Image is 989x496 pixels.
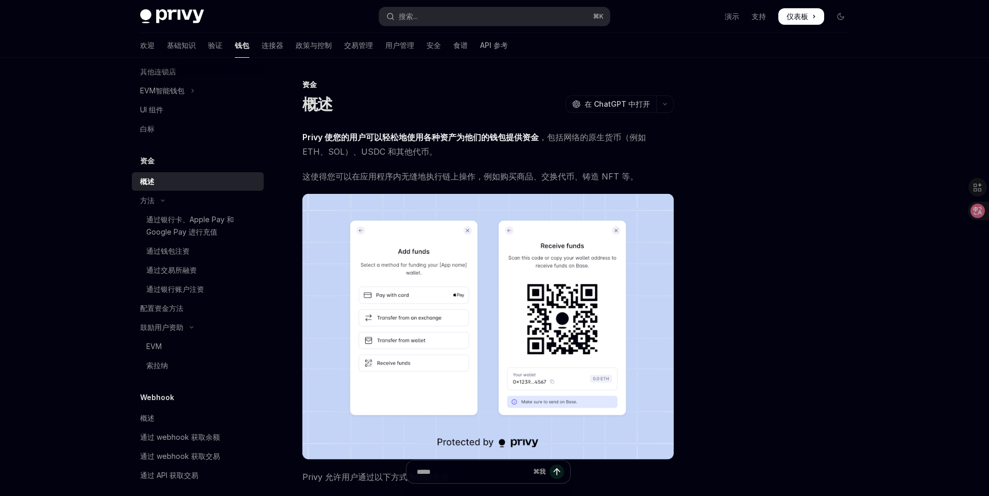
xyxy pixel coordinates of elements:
a: 基础知识 [167,33,196,58]
font: EVM [146,342,162,351]
font: 基础知识 [167,41,196,49]
a: 安全 [427,33,441,58]
a: 通过 webhook 获取交易 [132,447,264,466]
font: 配置资金方法 [140,304,183,312]
a: 仪表板 [778,8,824,25]
font: 演示 [725,12,739,21]
font: 通过 API 获取交易 [140,471,198,480]
font: 方法 [140,196,155,205]
a: 概述 [132,409,264,427]
a: 支持 [752,11,766,22]
a: 通过交易所融资 [132,261,264,279]
font: K [599,12,604,20]
font: ⌘ [593,12,599,20]
font: 通过 webhook 获取交易 [140,452,220,460]
a: 钱包 [235,33,249,58]
a: 概述 [132,172,264,191]
a: UI 组件 [132,101,264,119]
a: 通过 webhook 获取余额 [132,428,264,447]
font: 支持 [752,12,766,21]
font: 用户管理 [385,41,414,49]
a: 连接器 [262,33,283,58]
font: 验证 [208,41,223,49]
a: 政策与控制 [296,33,332,58]
a: 用户管理 [385,33,414,58]
font: 概述 [140,177,155,186]
font: 鼓励用户资助 [140,323,183,332]
font: 食谱 [453,41,468,49]
button: 发送消息 [550,465,564,479]
font: 交易管理 [344,41,373,49]
font: 钱包 [235,41,249,49]
a: 食谱 [453,33,468,58]
font: 通过 webhook 获取余额 [140,433,220,441]
button: 切换提示用户资助部分 [132,318,264,337]
a: 欢迎 [140,33,155,58]
a: 索拉纳 [132,356,264,375]
button: 切换方法部分 [132,191,264,210]
font: 这使得您可以在应用程序内无缝地执行链上操作，例如购买商品、交换代币、铸造 NFT 等。 [302,171,638,181]
button: 切换暗模式 [832,8,849,25]
a: EVM [132,337,264,356]
font: Webhook [140,393,174,402]
font: 搜索... [399,12,418,21]
font: 安全 [427,41,441,49]
font: 通过银行卡、Apple Pay 和 Google Pay 进行充值 [146,215,234,236]
font: 连接器 [262,41,283,49]
img: 图片/Funding.png [302,194,674,459]
a: API 参考 [480,33,508,58]
font: 政策与控制 [296,41,332,49]
a: 演示 [725,11,739,22]
a: 通过银行卡、Apple Pay 和 Google Pay 进行充值 [132,210,264,241]
font: Privy 使您的用户可以轻松地使用各种资产为他们的钱包提供资金 [302,132,539,142]
a: 白标 [132,120,264,138]
font: 资金 [302,80,317,89]
input: 提问... [417,460,529,483]
button: 切换 EVM 智能钱包部分 [132,81,264,100]
a: 通过 API 获取交易 [132,466,264,485]
font: 通过交易所融资 [146,266,197,274]
a: 配置资金方法 [132,299,264,318]
img: 深色标志 [140,9,204,24]
font: API 参考 [480,41,508,49]
a: 验证 [208,33,223,58]
font: 索拉纳 [146,361,168,370]
a: 通过钱包注资 [132,242,264,260]
font: 白标 [140,124,155,133]
font: 概述 [140,414,155,422]
font: 欢迎 [140,41,155,49]
font: 通过银行账户注资 [146,285,204,293]
button: 在 ChatGPT 中打开 [566,95,656,113]
font: 资金 [140,156,155,165]
font: 概述 [302,95,333,113]
font: EVM智能钱包 [140,86,184,95]
font: 仪表板 [787,12,808,21]
a: 交易管理 [344,33,373,58]
font: UI 组件 [140,105,163,114]
button: 打开搜索 [379,7,610,26]
font: 通过钱包注资 [146,246,190,255]
a: 通过银行账户注资 [132,280,264,299]
font: 在 ChatGPT 中打开 [585,100,650,108]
